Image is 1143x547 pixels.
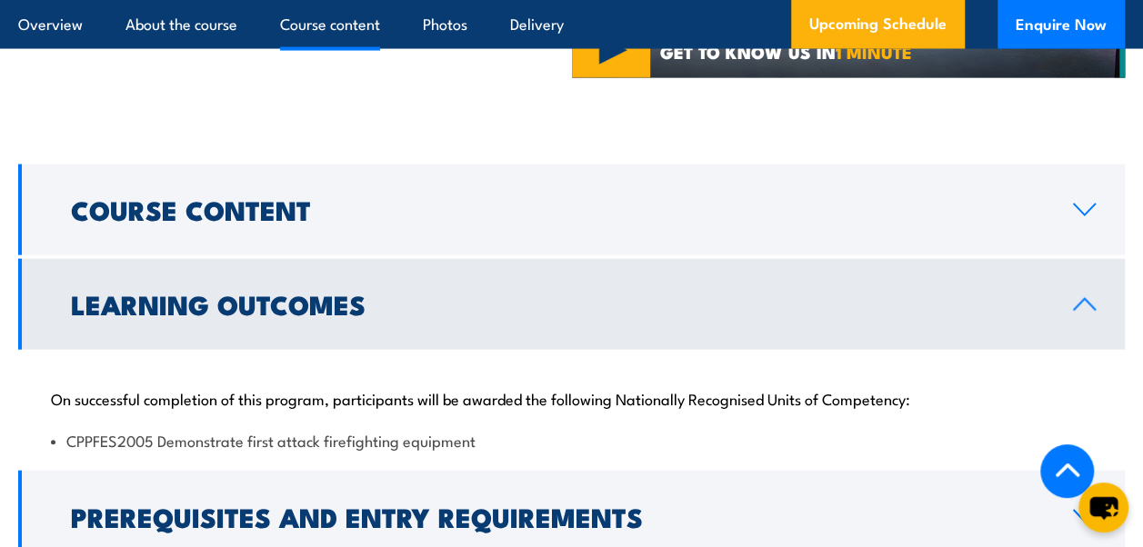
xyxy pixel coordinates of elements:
li: CPPFES2005 Demonstrate first attack firefighting equipment [51,430,1092,451]
button: chat-button [1078,482,1128,532]
strong: 1 MINUTE [836,38,912,65]
p: On successful completion of this program, participants will be awarded the following Nationally R... [51,389,1092,407]
h2: Prerequisites and Entry Requirements [71,504,1044,528]
h2: Course Content [71,197,1044,221]
h2: Learning Outcomes [71,292,1044,315]
a: Learning Outcomes [18,259,1125,350]
span: GET TO KNOW US IN [660,44,912,60]
a: Course Content [18,164,1125,255]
